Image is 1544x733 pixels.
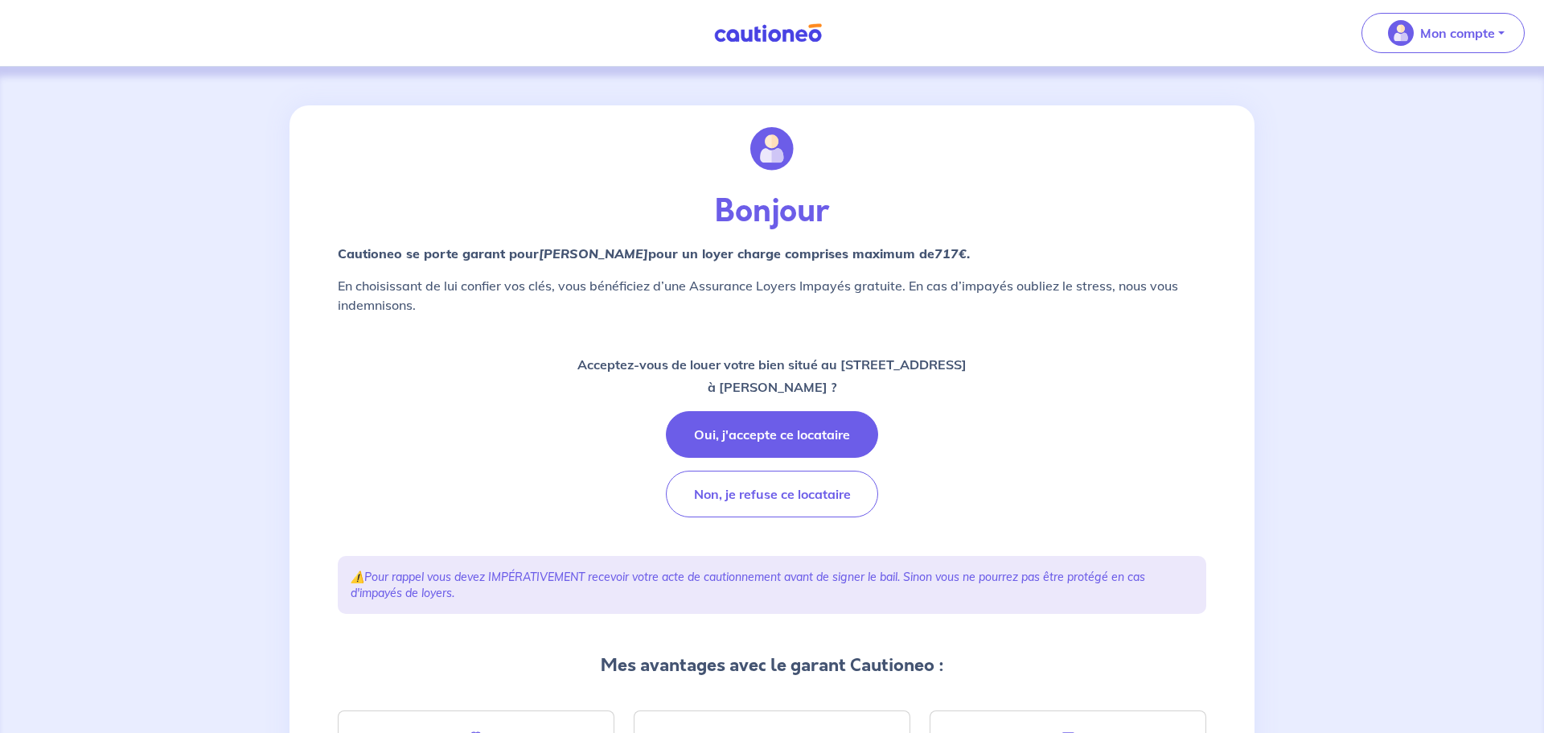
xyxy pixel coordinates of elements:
p: ⚠️ [351,569,1193,601]
em: [PERSON_NAME] [539,245,648,261]
button: illu_account_valid_menu.svgMon compte [1361,13,1525,53]
em: Pour rappel vous devez IMPÉRATIVEMENT recevoir votre acte de cautionnement avant de signer le bai... [351,570,1145,600]
p: Bonjour [338,192,1206,231]
img: Cautioneo [708,23,828,43]
img: illu_account.svg [750,127,794,171]
p: Mes avantages avec le garant Cautioneo : [338,653,1206,678]
strong: Cautioneo se porte garant pour pour un loyer charge comprises maximum de . [338,245,970,261]
button: Oui, j'accepte ce locataire [666,411,878,458]
p: Acceptez-vous de louer votre bien situé au [STREET_ADDRESS] à [PERSON_NAME] ? [577,353,967,398]
p: En choisissant de lui confier vos clés, vous bénéficiez d’une Assurance Loyers Impayés gratuite. ... [338,276,1206,315]
img: illu_account_valid_menu.svg [1388,20,1414,46]
button: Non, je refuse ce locataire [666,471,878,517]
p: Mon compte [1420,23,1495,43]
em: 717€ [934,245,967,261]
